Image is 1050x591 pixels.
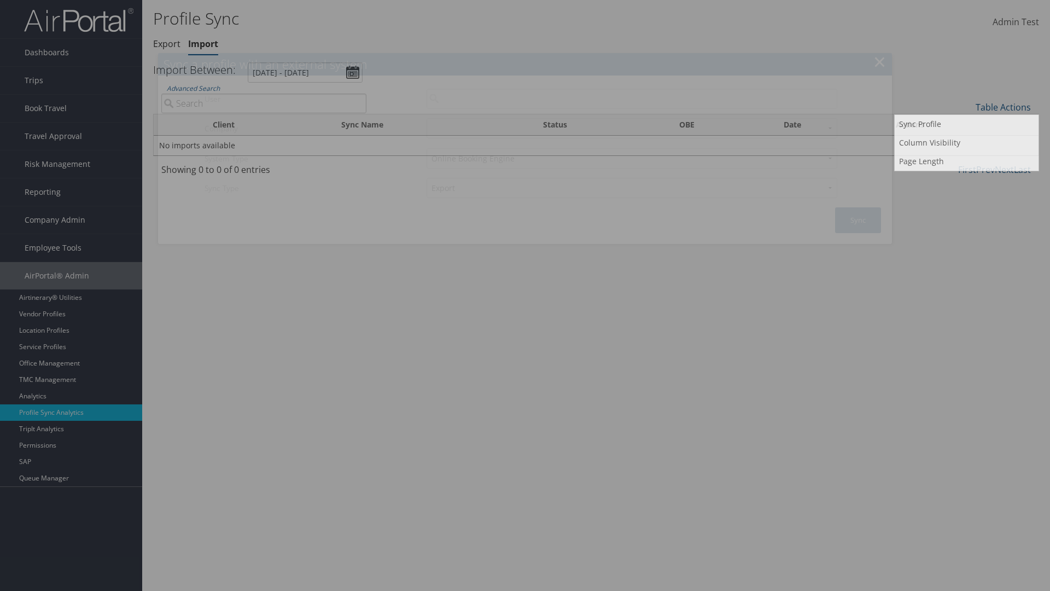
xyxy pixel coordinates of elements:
a: Column Visibility [895,134,1039,152]
label: Company [205,118,418,139]
button: Sync [835,207,881,233]
div: Sync a profile with an external system [164,56,892,73]
label: User [205,89,418,109]
label: System Type [205,148,418,169]
a: Sync Profile [895,115,1039,134]
a: Page Length [895,152,1039,171]
label: Sync Type [205,178,418,199]
button: × [873,51,886,73]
